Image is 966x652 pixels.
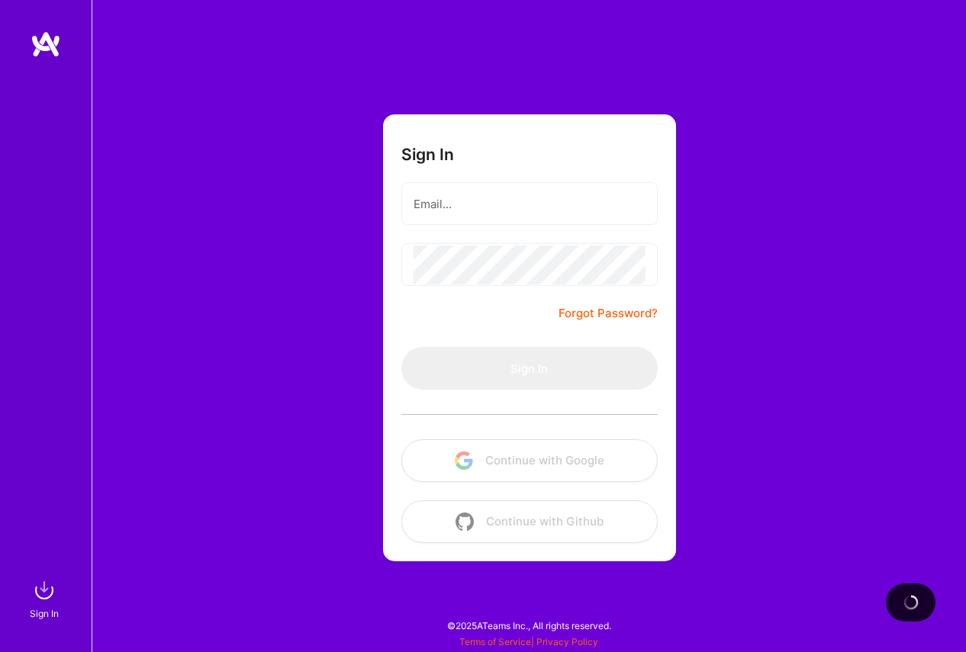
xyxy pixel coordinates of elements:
img: logo [31,31,61,58]
img: icon [455,451,473,470]
a: Terms of Service [459,636,531,647]
div: © 2025 ATeams Inc., All rights reserved. [92,606,966,644]
button: Continue with Github [401,500,658,543]
img: icon [456,512,474,531]
button: Continue with Google [401,439,658,482]
a: Forgot Password? [559,304,658,323]
a: Privacy Policy [536,636,598,647]
a: sign inSign In [32,575,60,621]
span: | [459,636,598,647]
input: Email... [414,185,646,223]
img: loading [902,593,920,612]
button: Sign In [401,347,658,390]
div: Sign In [30,605,59,621]
img: sign in [29,575,60,605]
h3: Sign In [401,145,454,164]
